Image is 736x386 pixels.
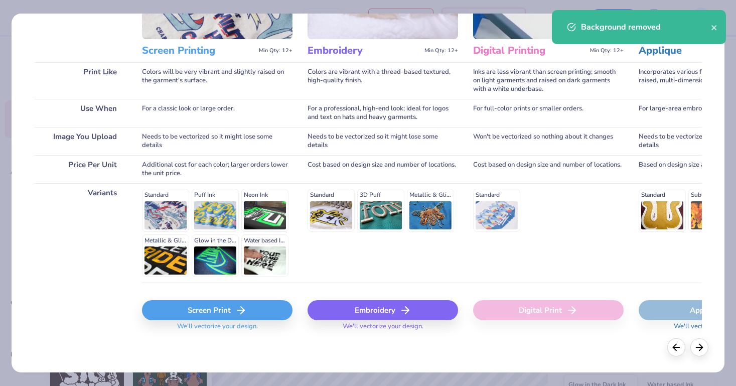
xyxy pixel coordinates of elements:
div: Needs to be vectorized so it might lose some details [308,127,458,155]
div: For full-color prints or smaller orders. [473,99,624,127]
div: Print Like [34,62,127,99]
div: Additional cost for each color; larger orders lower the unit price. [142,155,292,183]
div: Digital Print [473,300,624,320]
div: Needs to be vectorized so it might lose some details [142,127,292,155]
div: Inks are less vibrant than screen printing; smooth on light garments and raised on dark garments ... [473,62,624,99]
div: Image You Upload [34,127,127,155]
div: Price Per Unit [34,155,127,183]
p: You can change this later. [34,5,127,14]
div: Variants [34,183,127,283]
div: Background removed [581,21,711,33]
div: Colors are vibrant with a thread-based textured, high-quality finish. [308,62,458,99]
div: Cost based on design size and number of locations. [308,155,458,183]
button: close [711,21,718,33]
div: For a classic look or large order. [142,99,292,127]
span: Min Qty: 12+ [259,47,292,54]
h3: Screen Printing [142,44,255,57]
span: Min Qty: 12+ [424,47,458,54]
h3: Embroidery [308,44,420,57]
div: Use When [34,99,127,127]
div: Embroidery [308,300,458,320]
div: Won't be vectorized so nothing about it changes [473,127,624,155]
span: We'll vectorize your design. [173,322,262,337]
div: Cost based on design size and number of locations. [473,155,624,183]
span: We'll vectorize your design. [339,322,427,337]
div: Colors will be very vibrant and slightly raised on the garment's surface. [142,62,292,99]
div: Screen Print [142,300,292,320]
h3: Digital Printing [473,44,586,57]
div: For a professional, high-end look; ideal for logos and text on hats and heavy garments. [308,99,458,127]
